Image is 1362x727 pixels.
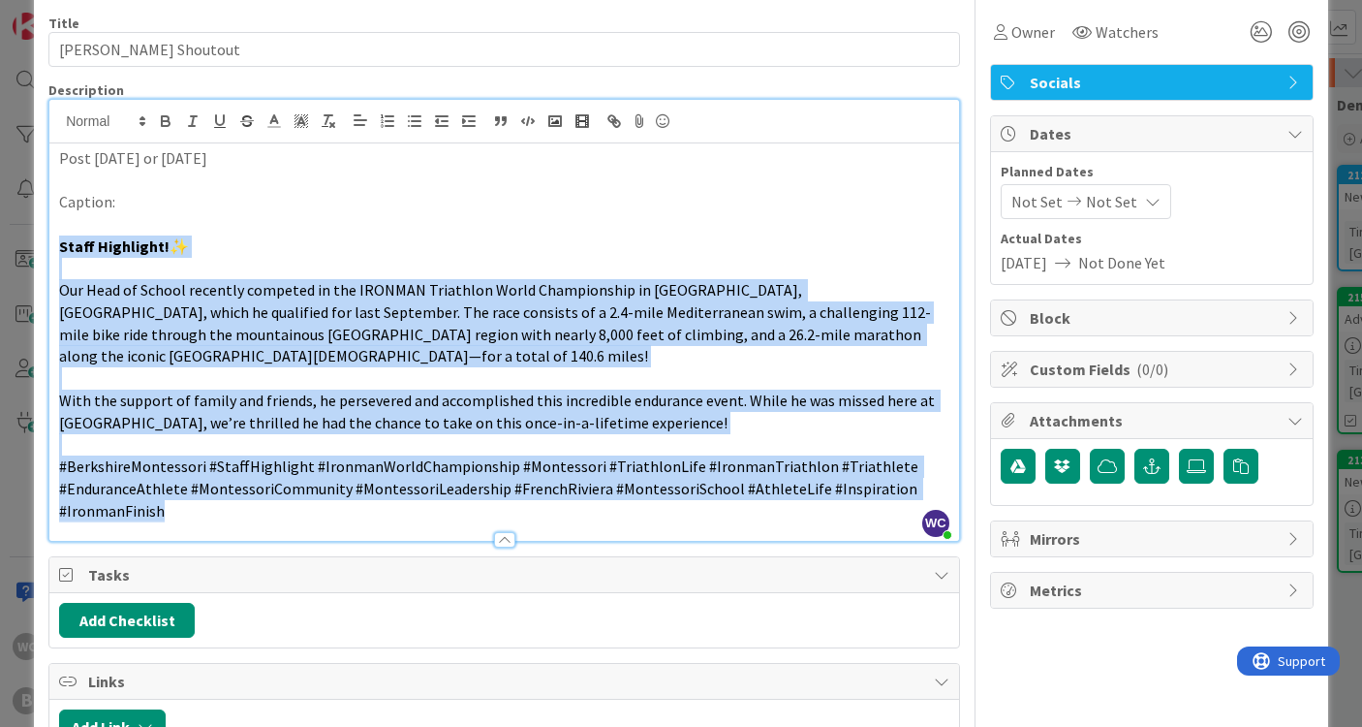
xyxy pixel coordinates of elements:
[1078,251,1165,274] span: Not Done Yet
[1011,20,1055,44] span: Owner
[59,147,949,170] p: Post [DATE] or [DATE]
[48,32,960,67] input: type card name here...
[59,391,938,432] span: With the support of family and friends, he persevered and accomplished this incredible endurance ...
[1030,409,1278,432] span: Attachments
[1030,306,1278,330] span: Block
[922,510,949,537] span: WC
[1001,229,1303,249] span: Actual Dates
[1030,122,1278,145] span: Dates
[1030,71,1278,94] span: Socials
[88,670,924,693] span: Links
[1001,251,1047,274] span: [DATE]
[1030,579,1278,602] span: Metrics
[41,3,88,26] span: Support
[59,280,931,365] span: Our Head of School recently competed in the IRONMAN Triathlon World Championship in [GEOGRAPHIC_D...
[1086,190,1137,213] span: Not Set
[1136,360,1168,379] span: ( 0/0 )
[59,237,170,256] strong: Staff Highlight!
[1001,162,1303,182] span: Planned Dates
[88,563,924,586] span: Tasks
[1096,20,1159,44] span: Watchers
[48,81,124,99] span: Description
[1030,358,1278,381] span: Custom Fields
[59,191,949,213] p: Caption:
[59,457,921,520] span: #BerkshireMontessori #StaffHighlight #IronmanWorldChampionship #Montessori #TriathlonLife #Ironma...
[48,15,79,32] label: Title
[59,603,195,638] button: Add Checklist
[170,237,189,256] span: ✨
[1011,190,1063,213] span: Not Set
[1030,527,1278,551] span: Mirrors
